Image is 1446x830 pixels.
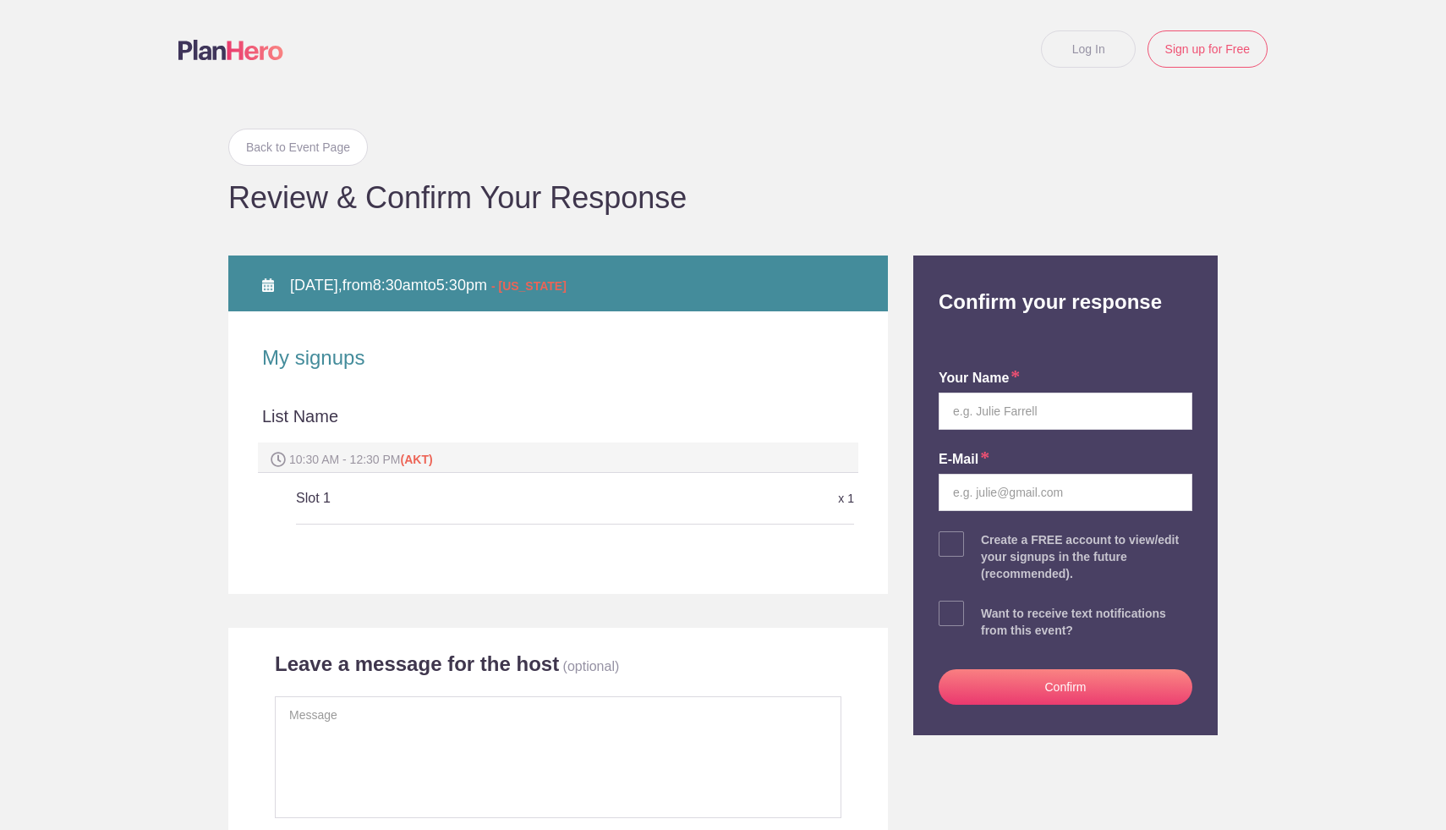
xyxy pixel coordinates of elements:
[436,277,487,294] span: 5:30pm
[178,40,283,60] img: Logo main planhero
[491,279,567,293] span: - [US_STATE]
[262,345,854,371] h2: My signups
[258,442,858,473] div: 10:30 AM - 12:30 PM
[401,453,433,466] span: (AKT)
[939,393,1192,430] input: e.g. Julie Farrell
[290,277,342,294] span: [DATE],
[563,659,620,673] p: (optional)
[981,605,1192,639] div: Want to receive text notifications from this event?
[262,404,854,443] div: List Name
[271,452,286,467] img: Spot time
[926,256,1205,315] h2: Confirm your response
[373,277,424,294] span: 8:30am
[296,481,668,515] h5: Slot 1
[668,484,854,514] div: x 1
[1041,30,1136,68] a: Log In
[262,278,274,292] img: Calendar alt
[981,531,1192,582] div: Create a FREE account to view/edit your signups in the future (recommended).
[290,277,567,294] span: from to
[939,450,989,470] label: E-mail
[275,651,559,677] h2: Leave a message for the host
[228,129,368,166] a: Back to Event Page
[939,369,1020,388] label: your name
[1147,30,1268,68] a: Sign up for Free
[939,669,1192,705] button: Confirm
[228,183,1218,213] h1: Review & Confirm Your Response
[939,474,1192,511] input: e.g. julie@gmail.com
